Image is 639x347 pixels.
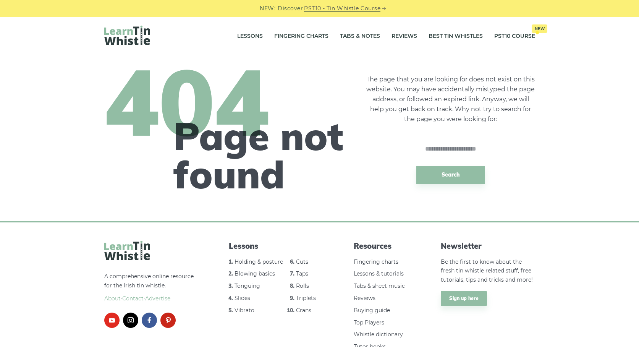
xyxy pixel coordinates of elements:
[441,258,535,285] p: Be the first to know about the fresh tin whistle related stuff, free tutorials, tips and tricks a...
[237,27,263,46] a: Lessons
[104,295,121,302] a: About
[366,75,535,124] p: The page that you are looking for does not exist on this website. You may have accidentally misty...
[173,117,357,193] h1: Page not found
[429,27,483,46] a: Best Tin Whistles
[145,295,170,302] span: Advertise
[160,313,176,328] a: pinterest
[296,258,308,265] a: Cuts
[391,27,417,46] a: Reviews
[235,258,283,265] a: Holding & posture
[296,295,316,302] a: Triplets
[296,307,311,314] a: Crans
[235,270,275,277] a: Blowing basics
[122,295,170,302] a: Contact·Advertise
[296,270,308,277] a: Taps
[235,295,250,302] a: Slides
[274,27,328,46] a: Fingering Charts
[354,241,410,251] span: Resources
[416,166,485,184] button: Search
[235,307,254,314] a: Vibrato
[104,26,150,45] img: LearnTinWhistle.com
[229,241,323,251] span: Lessons
[441,291,487,306] a: Sign up here
[441,241,535,251] span: Newsletter
[354,270,404,277] a: Lessons & tutorials
[123,313,138,328] a: instagram
[142,313,157,328] a: facebook
[235,282,260,289] a: Tonguing
[354,295,375,302] a: Reviews
[532,24,547,33] span: New
[104,313,120,328] a: youtube
[122,295,144,302] span: Contact
[296,282,309,289] a: Rolls
[354,319,384,326] a: Top Players
[104,55,348,147] span: 404
[354,307,390,314] a: Buying guide
[354,282,405,289] a: Tabs & sheet music
[494,27,535,46] a: PST10 CourseNew
[354,331,403,338] a: Whistle dictionary
[104,241,150,260] img: LearnTinWhistle.com
[104,272,198,303] p: A comprehensive online resource for the Irish tin whistle.
[354,258,398,265] a: Fingering charts
[340,27,380,46] a: Tabs & Notes
[104,294,198,303] span: ·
